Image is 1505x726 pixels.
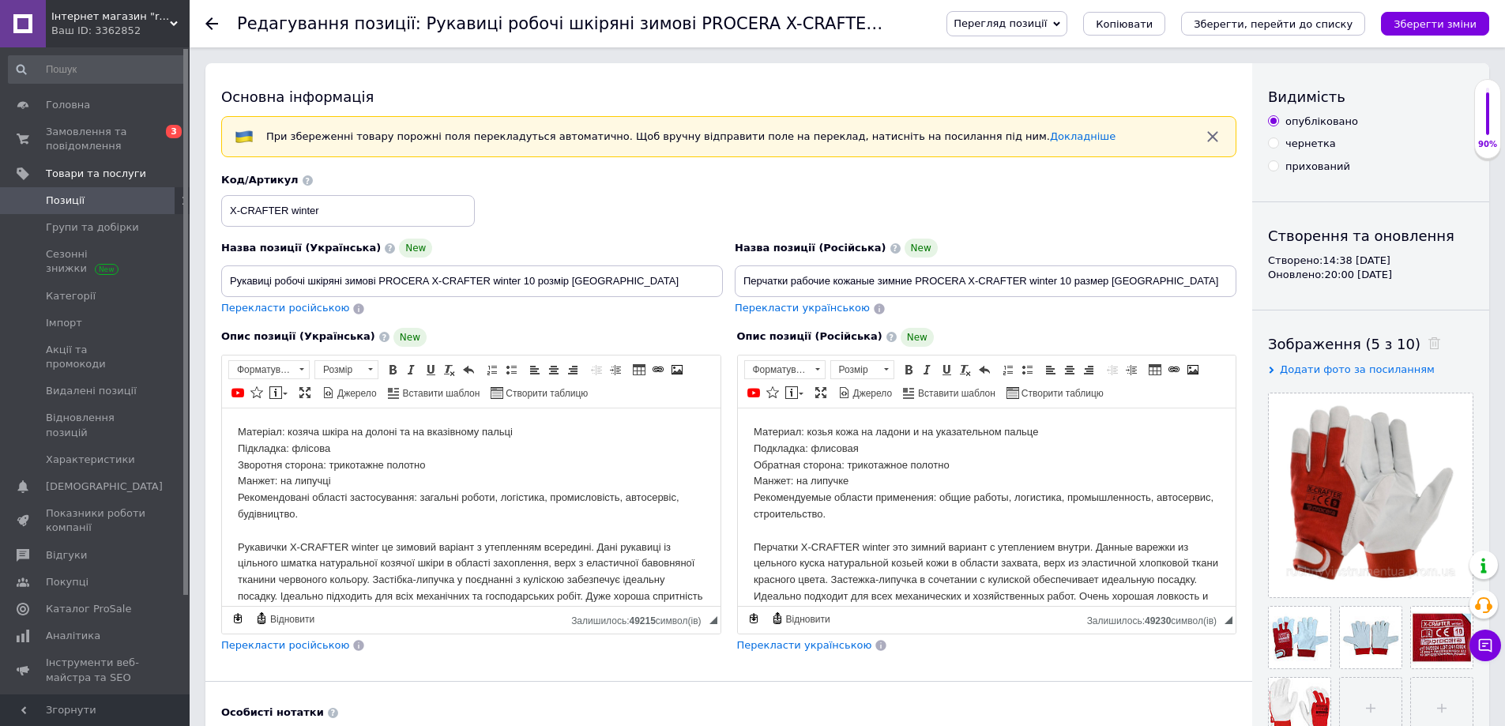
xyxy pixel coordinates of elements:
[422,361,439,378] a: Підкреслений (Ctrl+U)
[738,408,1236,606] iframe: Редактор, 2FC077F6-250E-4554-B6A8-F9159F94140A
[1018,361,1036,378] a: Вставити/видалити маркований список
[46,506,146,535] span: Показники роботи компанії
[976,361,993,378] a: Повернути (Ctrl+Z)
[649,361,667,378] a: Вставити/Редагувати посилання (Ctrl+L)
[1019,387,1104,401] span: Створити таблицю
[320,384,379,401] a: Джерело
[783,384,806,401] a: Вставити повідомлення
[571,611,709,626] div: Кiлькiсть символiв
[46,548,87,562] span: Відгуки
[954,17,1047,29] span: Перегляд позиції
[221,87,1236,107] div: Основна інформація
[745,610,762,627] a: Зробити резервну копію зараз
[51,24,190,38] div: Ваш ID: 3362852
[229,384,246,401] a: Додати відео з YouTube
[1285,115,1358,129] div: опубліковано
[229,361,294,378] span: Форматування
[315,361,363,378] span: Розмір
[460,361,477,378] a: Повернути (Ctrl+Z)
[1145,615,1171,626] span: 49230
[735,302,870,314] span: Перекласти українською
[830,360,894,379] a: Розмір
[46,316,82,330] span: Імпорт
[1474,79,1501,159] div: 90% Якість заповнення
[1096,18,1153,30] span: Копіювати
[1285,137,1336,151] div: чернетка
[221,706,324,718] b: Особисті нотатки
[836,384,895,401] a: Джерело
[16,16,483,229] body: Редактор, 2FC077F6-250E-4554-B6A8-F9159F94140A
[1123,361,1140,378] a: Збільшити відступ
[46,480,163,494] span: [DEMOGRAPHIC_DATA]
[831,361,879,378] span: Розмір
[46,167,146,181] span: Товари та послуги
[1394,18,1477,30] i: Зберегти зміни
[607,361,624,378] a: Збільшити відступ
[1165,361,1183,378] a: Вставити/Редагувати посилання (Ctrl+L)
[1104,361,1121,378] a: Зменшити відступ
[441,361,458,378] a: Видалити форматування
[221,265,723,297] input: Наприклад, H&M жіноча сукня зелена 38 розмір вечірня максі з блискітками
[205,17,218,30] div: Повернутися назад
[314,360,378,379] a: Розмір
[1184,361,1202,378] a: Зображення
[919,361,936,378] a: Курсив (Ctrl+I)
[403,361,420,378] a: Курсив (Ctrl+I)
[1004,384,1106,401] a: Створити таблицю
[46,384,137,398] span: Видалені позиції
[267,384,290,401] a: Вставити повідомлення
[1469,630,1501,661] button: Чат з покупцем
[46,629,100,643] span: Аналітика
[266,130,1116,142] span: При збереженні товару порожні поля перекладуться автоматично. Щоб вручну відправити поле на перек...
[737,639,872,651] span: Перекласти українською
[502,361,520,378] a: Вставити/видалити маркований список
[735,265,1236,297] input: Наприклад, H&M жіноча сукня зелена 38 розмір вечірня максі з блискітками
[1268,268,1473,282] div: Оновлено: 20:00 [DATE]
[229,610,246,627] a: Зробити резервну копію зараз
[46,98,90,112] span: Головна
[545,361,562,378] a: По центру
[526,361,544,378] a: По лівому краю
[1381,12,1489,36] button: Зберегти зміни
[784,613,830,626] span: Відновити
[745,361,810,378] span: Форматування
[1280,363,1435,375] span: Додати фото за посиланням
[1475,139,1500,150] div: 90%
[1285,160,1350,174] div: прихований
[296,384,314,401] a: Максимізувати
[999,361,1017,378] a: Вставити/видалити нумерований список
[812,384,830,401] a: Максимізувати
[503,387,588,401] span: Створити таблицю
[46,220,139,235] span: Групи та добірки
[16,16,483,229] body: Редактор, 394B0C7F-C4E3-4831-B074-0B6CCE411A28
[46,453,135,467] span: Характеристики
[51,9,170,24] span: Інтернет магазин "ruchnyy_instrument_ua"
[851,387,893,401] span: Джерело
[1268,254,1473,268] div: Створено: 14:38 [DATE]
[630,361,648,378] a: Таблиця
[237,14,1203,33] h1: Редагування позиції: Рукавиці робочі шкіряні зимові PROCERA X-CRAFTER winter 10 розмір Польща
[901,328,934,347] span: New
[335,387,377,401] span: Джерело
[46,575,88,589] span: Покупці
[1268,226,1473,246] div: Створення та оновлення
[629,615,655,626] span: 49215
[1194,18,1353,30] i: Зберегти, перейти до списку
[221,302,349,314] span: Перекласти російською
[735,242,886,254] span: Назва позиції (Російська)
[488,384,590,401] a: Створити таблицю
[1146,361,1164,378] a: Таблиця
[46,289,96,303] span: Категорії
[709,616,717,624] span: Потягніть для зміни розмірів
[1225,616,1232,624] span: Потягніть для зміни розмірів
[938,361,955,378] a: Підкреслений (Ctrl+U)
[46,343,146,371] span: Акції та промокоди
[46,247,146,276] span: Сезонні знижки
[564,361,581,378] a: По правому краю
[588,361,605,378] a: Зменшити відступ
[46,411,146,439] span: Відновлення позицій
[166,125,182,138] span: 3
[1268,334,1473,354] div: Зображення (5 з 10)
[221,330,375,342] span: Опис позиції (Українська)
[268,613,314,626] span: Відновити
